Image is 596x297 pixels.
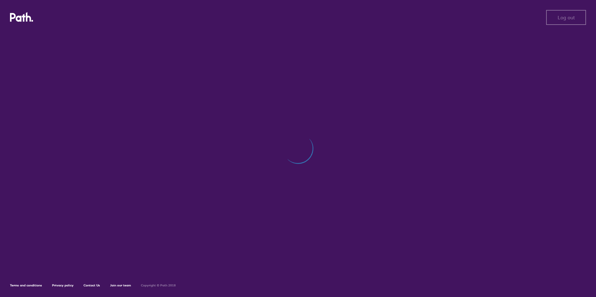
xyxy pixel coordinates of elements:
[546,10,586,25] button: Log out
[10,283,42,287] a: Terms and conditions
[110,283,131,287] a: Join our team
[558,15,575,20] span: Log out
[141,284,176,287] h6: Copyright © Path 2018
[52,283,74,287] a: Privacy policy
[84,283,100,287] a: Contact Us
